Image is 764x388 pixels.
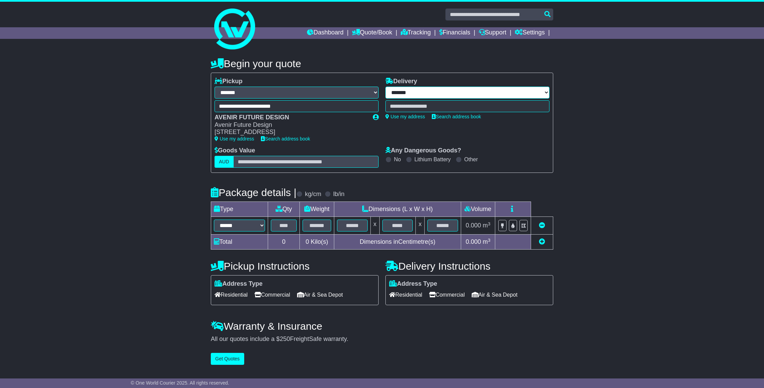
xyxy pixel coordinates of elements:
[479,27,506,39] a: Support
[461,202,495,217] td: Volume
[211,335,553,343] div: All our quotes include a $ FreightSafe warranty.
[211,187,296,198] h4: Package details |
[211,202,268,217] td: Type
[439,27,470,39] a: Financials
[215,78,243,85] label: Pickup
[416,217,425,235] td: x
[539,222,545,229] a: Remove this item
[215,147,255,154] label: Goods Value
[215,280,263,288] label: Address Type
[300,235,334,250] td: Kilo(s)
[297,289,343,300] span: Air & Sea Depot
[539,238,545,245] a: Add new item
[472,289,518,300] span: Air & Sea Depot
[307,27,343,39] a: Dashboard
[429,289,465,300] span: Commercial
[385,78,417,85] label: Delivery
[131,380,229,386] span: © One World Courier 2025. All rights reserved.
[515,27,545,39] a: Settings
[306,238,309,245] span: 0
[488,221,490,226] sup: 3
[254,289,290,300] span: Commercial
[261,136,310,141] a: Search address book
[333,191,344,198] label: lb/in
[300,202,334,217] td: Weight
[211,353,244,365] button: Get Quotes
[385,260,553,272] h4: Delivery Instructions
[370,217,379,235] td: x
[334,235,461,250] td: Dimensions in Centimetre(s)
[464,156,478,163] label: Other
[352,27,392,39] a: Quote/Book
[385,147,461,154] label: Any Dangerous Goods?
[215,114,366,121] div: AVENIR FUTURE DESIGN
[466,238,481,245] span: 0.000
[268,202,300,217] td: Qty
[401,27,431,39] a: Tracking
[215,129,366,136] div: [STREET_ADDRESS]
[211,235,268,250] td: Total
[432,114,481,119] a: Search address book
[389,289,422,300] span: Residential
[268,235,300,250] td: 0
[305,191,321,198] label: kg/cm
[215,121,366,129] div: Avenir Future Design
[211,260,379,272] h4: Pickup Instructions
[483,222,490,229] span: m
[280,335,290,342] span: 250
[215,136,254,141] a: Use my address
[215,156,234,168] label: AUD
[211,58,553,69] h4: Begin your quote
[414,156,451,163] label: Lithium Battery
[334,202,461,217] td: Dimensions (L x W x H)
[483,238,490,245] span: m
[385,114,425,119] a: Use my address
[466,222,481,229] span: 0.000
[211,320,553,332] h4: Warranty & Insurance
[488,238,490,243] sup: 3
[389,280,437,288] label: Address Type
[215,289,248,300] span: Residential
[394,156,401,163] label: No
